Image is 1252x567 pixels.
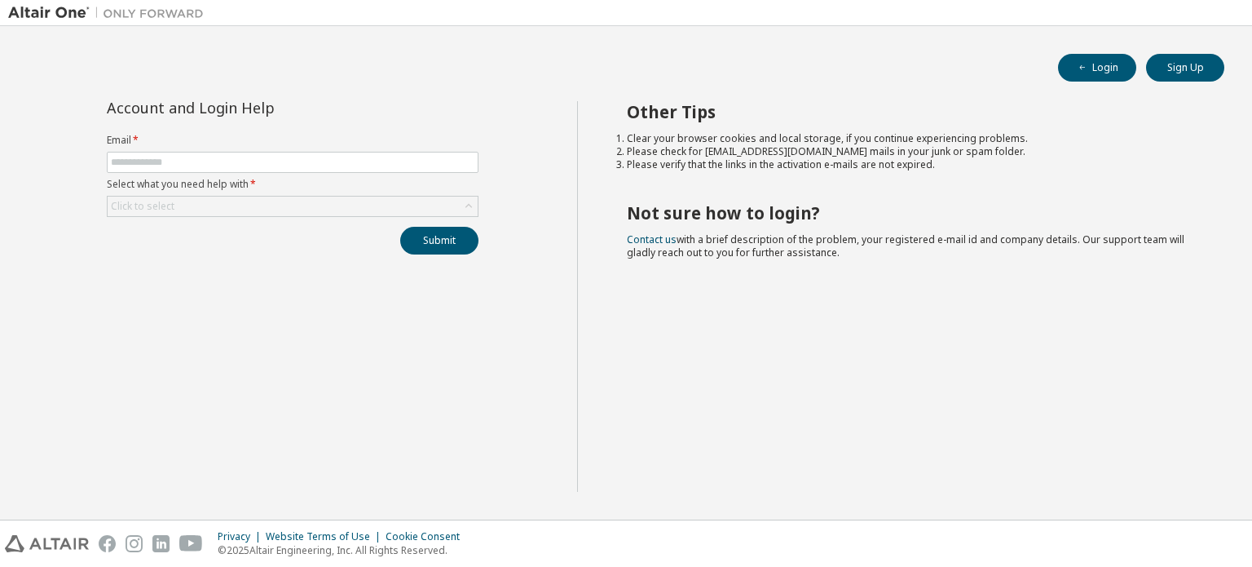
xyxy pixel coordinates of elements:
[152,535,170,552] img: linkedin.svg
[266,530,386,543] div: Website Terms of Use
[1058,54,1136,82] button: Login
[111,200,174,213] div: Click to select
[1146,54,1224,82] button: Sign Up
[627,132,1196,145] li: Clear your browser cookies and local storage, if you continue experiencing problems.
[218,543,469,557] p: © 2025 Altair Engineering, Inc. All Rights Reserved.
[386,530,469,543] div: Cookie Consent
[126,535,143,552] img: instagram.svg
[627,233,1184,259] span: with a brief description of the problem, your registered e-mail id and company details. Our suppo...
[627,145,1196,158] li: Please check for [EMAIL_ADDRESS][DOMAIN_NAME] mails in your junk or spam folder.
[108,197,478,216] div: Click to select
[627,233,677,246] a: Contact us
[5,535,89,552] img: altair_logo.svg
[627,158,1196,171] li: Please verify that the links in the activation e-mails are not expired.
[179,535,203,552] img: youtube.svg
[400,227,478,255] button: Submit
[107,101,404,114] div: Account and Login Help
[8,5,212,21] img: Altair One
[627,101,1196,122] h2: Other Tips
[107,134,478,147] label: Email
[107,178,478,191] label: Select what you need help with
[218,530,266,543] div: Privacy
[99,535,116,552] img: facebook.svg
[627,202,1196,224] h2: Not sure how to login?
